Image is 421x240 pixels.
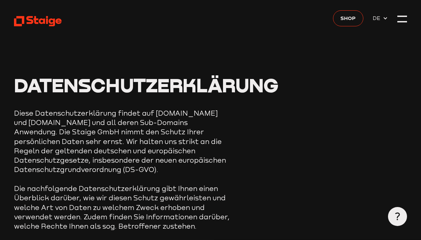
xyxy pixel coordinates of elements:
[333,10,363,26] a: Shop
[14,73,278,97] span: Datenschutzerklärung
[14,109,231,175] p: Diese Datenschutzerklärung findet auf [DOMAIN_NAME] und [DOMAIN_NAME] und all deren Sub-Domains A...
[340,14,356,22] span: Shop
[14,184,231,231] p: Die nachfolgende Datenschutzerklärung gibt Ihnen einen Überblick darüber, wie wir diesen Schutz g...
[373,14,383,22] span: DE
